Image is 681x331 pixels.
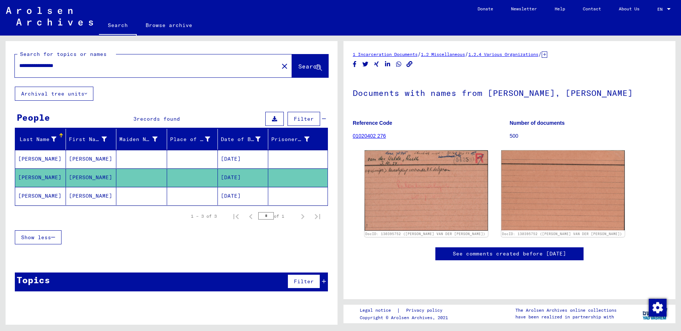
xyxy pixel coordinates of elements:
div: Topics [17,273,50,287]
div: Last Name [18,133,66,145]
a: 1.2 Miscellaneous [421,51,465,57]
mat-header-cell: Maiden Name [116,129,167,150]
div: Prisoner # [271,133,319,145]
a: Search [99,16,137,36]
p: The Arolsen Archives online collections [515,307,617,314]
img: 001.jpg [365,150,488,231]
button: Previous page [243,209,258,224]
mat-cell: [PERSON_NAME] [15,187,66,205]
p: Copyright © Arolsen Archives, 2021 [360,314,451,321]
a: Privacy policy [400,307,451,314]
button: Filter [288,274,320,288]
p: 500 [510,132,667,140]
span: 3 [133,116,137,122]
span: / [465,51,468,57]
mat-cell: [PERSON_NAME] [66,150,117,168]
div: Date of Birth [221,136,261,143]
mat-header-cell: Prisoner # [268,129,328,150]
p: have been realized in partnership with [515,314,617,320]
button: Next page [295,209,310,224]
b: Number of documents [510,120,565,126]
img: Arolsen_neg.svg [6,7,93,26]
div: First Name [69,133,116,145]
mat-header-cell: Place of Birth [167,129,218,150]
a: Browse archive [137,16,201,34]
div: Prisoner # [271,136,309,143]
button: Show less [15,230,62,244]
mat-header-cell: First Name [66,129,117,150]
mat-cell: [PERSON_NAME] [15,168,66,187]
div: Change consent [648,298,666,316]
button: Copy link [406,60,413,69]
a: 01020402 276 [353,133,386,139]
div: People [17,111,50,124]
div: Maiden Name [119,136,157,143]
div: Place of Birth [170,133,219,145]
div: 1 – 3 of 3 [191,213,217,220]
span: Filter [294,116,314,122]
mat-icon: close [280,62,289,71]
div: Maiden Name [119,133,167,145]
span: Search [298,63,320,70]
div: First Name [69,136,107,143]
button: Search [292,54,328,77]
div: Place of Birth [170,136,210,143]
span: Show less [21,234,51,241]
a: DocID: 130395752 ([PERSON_NAME] VAN DER [PERSON_NAME]) [365,232,485,236]
button: Share on LinkedIn [384,60,392,69]
button: Archival tree units [15,87,93,101]
div: of 1 [258,213,295,220]
mat-cell: [DATE] [218,150,269,168]
button: First page [229,209,243,224]
h1: Documents with names from [PERSON_NAME], [PERSON_NAME] [353,76,666,108]
span: / [418,51,421,57]
mat-cell: [DATE] [218,187,269,205]
button: Filter [288,112,320,126]
span: records found [137,116,180,122]
img: 002.jpg [501,150,625,230]
div: Date of Birth [221,133,270,145]
button: Last page [310,209,325,224]
button: Share on Xing [373,60,381,69]
mat-header-cell: Date of Birth [218,129,269,150]
a: 1 Incarceration Documents [353,51,418,57]
span: Filter [294,278,314,285]
div: Last Name [18,136,56,143]
a: DocID: 130395752 ([PERSON_NAME] VAN DER [PERSON_NAME]) [502,232,622,236]
mat-cell: [PERSON_NAME] [66,168,117,187]
mat-cell: [PERSON_NAME] [66,187,117,205]
mat-cell: [DATE] [218,168,269,187]
a: 1.2.4 Various Organizations [468,51,538,57]
img: Change consent [649,299,667,317]
span: EN [657,7,665,12]
a: See comments created before [DATE] [453,250,566,258]
mat-label: Search for topics or names [20,51,107,57]
mat-cell: [PERSON_NAME] [15,150,66,168]
div: | [360,307,451,314]
button: Share on Twitter [362,60,369,69]
a: Legal notice [360,307,397,314]
span: / [538,51,542,57]
mat-header-cell: Last Name [15,129,66,150]
button: Clear [277,58,292,73]
button: Share on Facebook [351,60,359,69]
img: yv_logo.png [641,304,669,323]
button: Share on WhatsApp [395,60,403,69]
b: Reference Code [353,120,392,126]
